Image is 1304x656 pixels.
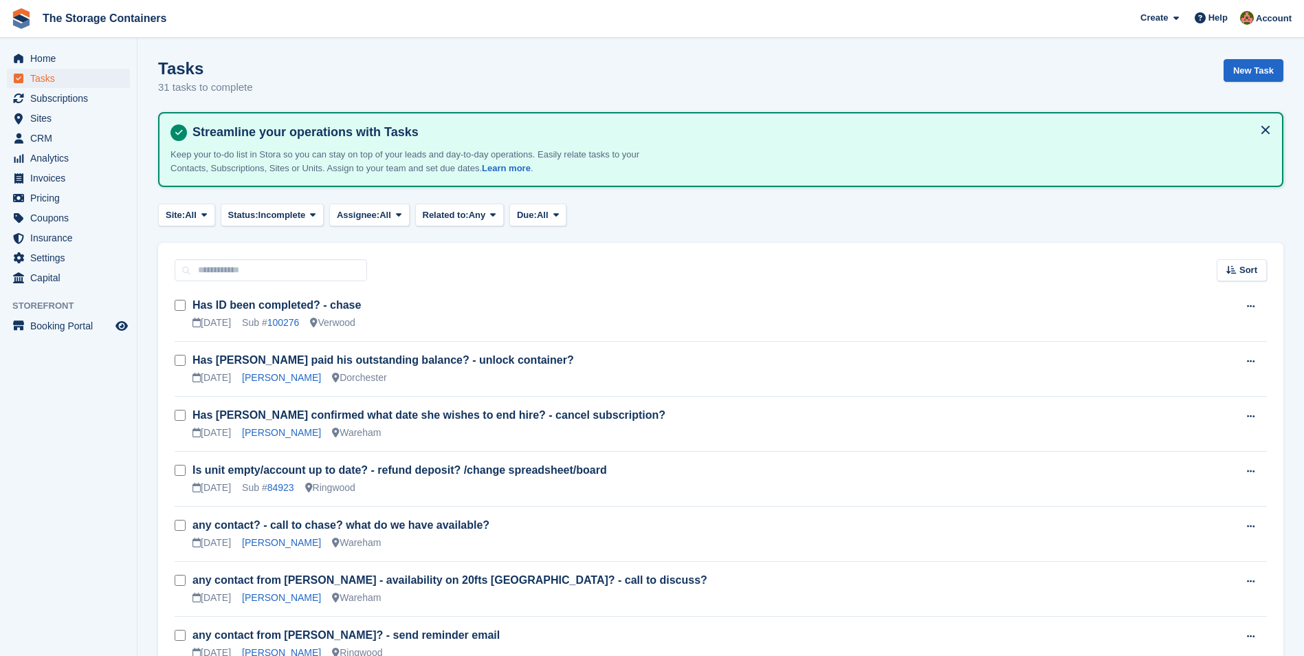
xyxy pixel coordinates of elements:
p: Keep your to-do list in Stora so you can stay on top of your leads and day-to-day operations. Eas... [170,148,652,175]
a: menu [7,208,130,228]
span: Account [1256,12,1292,25]
span: Status: [228,208,258,222]
a: 100276 [267,317,300,328]
div: [DATE] [192,536,231,550]
h1: Tasks [158,59,253,78]
a: menu [7,188,130,208]
span: Sites [30,109,113,128]
a: menu [7,268,130,287]
a: any contact? - call to chase? what do we have available? [192,519,489,531]
a: New Task [1224,59,1283,82]
span: Due: [517,208,537,222]
span: Invoices [30,168,113,188]
a: menu [7,129,130,148]
a: any contact from [PERSON_NAME] - availability on 20fts [GEOGRAPHIC_DATA]? - call to discuss? [192,574,707,586]
a: [PERSON_NAME] [242,537,321,548]
a: menu [7,248,130,267]
a: menu [7,69,130,88]
a: Is unit empty/account up to date? - refund deposit? /change spreadsheet/board [192,464,607,476]
span: Incomplete [258,208,306,222]
h4: Streamline your operations with Tasks [187,124,1271,140]
span: Create [1140,11,1168,25]
span: Site: [166,208,185,222]
span: Capital [30,268,113,287]
button: Assignee: All [329,204,410,226]
div: [DATE] [192,371,231,385]
a: menu [7,149,130,168]
span: Assignee: [337,208,379,222]
span: Analytics [30,149,113,168]
button: Due: All [509,204,566,226]
button: Status: Incomplete [221,204,324,226]
span: CRM [30,129,113,148]
a: menu [7,228,130,248]
span: Help [1208,11,1228,25]
a: [PERSON_NAME] [242,427,321,438]
span: All [185,208,197,222]
span: Pricing [30,188,113,208]
div: [DATE] [192,481,231,495]
div: [DATE] [192,591,231,605]
button: Related to: Any [415,204,504,226]
a: Has [PERSON_NAME] confirmed what date she wishes to end hire? - cancel subscription? [192,409,665,421]
span: All [537,208,549,222]
div: Ringwood [305,481,355,495]
a: [PERSON_NAME] [242,592,321,603]
div: Sub # [242,316,299,330]
div: [DATE] [192,426,231,440]
span: Any [469,208,486,222]
span: Subscriptions [30,89,113,108]
span: Coupons [30,208,113,228]
a: menu [7,168,130,188]
div: Wareham [332,426,381,440]
a: 84923 [267,482,294,493]
a: Has ID been completed? - chase [192,299,361,311]
a: menu [7,316,130,336]
span: Related to: [423,208,469,222]
p: 31 tasks to complete [158,80,253,96]
span: Storefront [12,299,137,313]
div: [DATE] [192,316,231,330]
span: Settings [30,248,113,267]
span: Home [30,49,113,68]
a: Preview store [113,318,130,334]
a: menu [7,89,130,108]
a: Learn more [482,163,531,173]
div: Wareham [332,591,381,605]
a: [PERSON_NAME] [242,372,321,383]
div: Dorchester [332,371,386,385]
a: menu [7,49,130,68]
a: Has [PERSON_NAME] paid his outstanding balance? - unlock container? [192,354,574,366]
a: menu [7,109,130,128]
span: All [379,208,391,222]
span: Tasks [30,69,113,88]
span: Insurance [30,228,113,248]
div: Sub # [242,481,294,495]
span: Booking Portal [30,316,113,336]
div: Wareham [332,536,381,550]
span: Sort [1239,263,1257,277]
div: Verwood [310,316,355,330]
a: The Storage Containers [37,7,172,30]
button: Site: All [158,204,215,226]
img: Kirsty Simpson [1240,11,1254,25]
a: any contact from [PERSON_NAME]? - send reminder email [192,629,500,641]
img: stora-icon-8386f47178a22dfd0bd8f6a31ec36ba5ce8667c1dd55bd0f319d3a0aa187defe.svg [11,8,32,29]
